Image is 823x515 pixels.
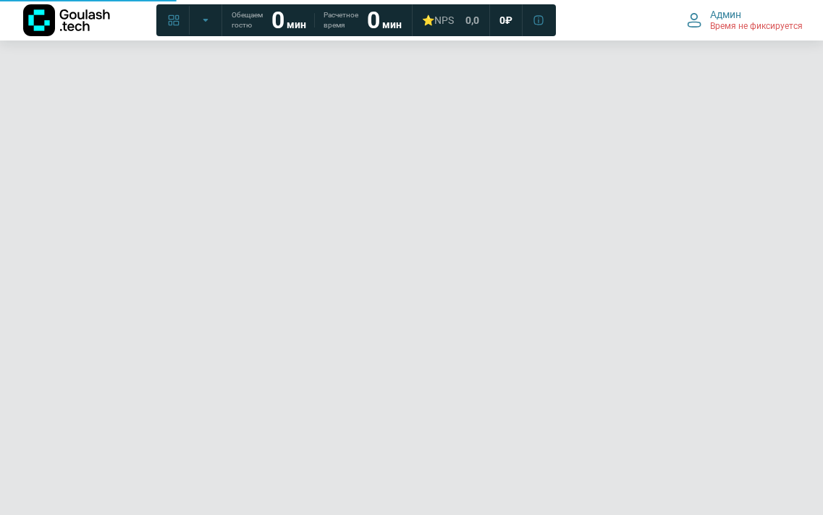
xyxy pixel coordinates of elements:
a: Обещаем гостю 0 мин Расчетное время 0 мин [223,7,410,33]
a: 0 ₽ [491,7,521,33]
span: Обещаем гостю [232,10,263,30]
button: Админ Время не фиксируется [678,5,811,35]
span: Админ [710,8,741,21]
span: ₽ [505,14,512,27]
span: 0,0 [465,14,479,27]
a: ⭐NPS 0,0 [413,7,488,33]
strong: 0 [367,7,380,34]
span: 0 [499,14,505,27]
strong: 0 [271,7,284,34]
span: Время не фиксируется [710,21,803,33]
span: мин [287,19,306,30]
span: NPS [434,14,454,26]
span: Расчетное время [324,10,358,30]
div: ⭐ [422,14,454,27]
img: Логотип компании Goulash.tech [23,4,110,36]
span: мин [382,19,402,30]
